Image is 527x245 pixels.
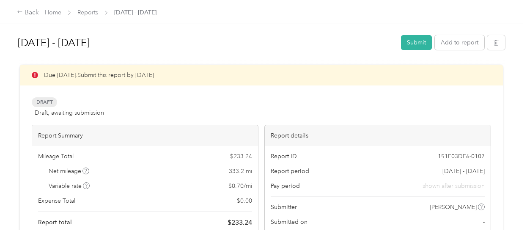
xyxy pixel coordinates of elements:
[271,182,300,190] span: Pay period
[265,125,491,146] div: Report details
[401,35,432,50] button: Submit
[17,8,39,18] div: Back
[18,33,395,53] h1: Sep 16 - 30, 2025
[480,198,527,245] iframe: Everlance-gr Chat Button Frame
[32,125,258,146] div: Report Summary
[77,9,98,16] a: Reports
[435,35,484,50] button: Add to report
[45,9,61,16] a: Home
[271,203,297,212] span: Submitter
[228,182,252,190] span: $ 0.70 / mi
[32,97,57,107] span: Draft
[271,152,297,161] span: Report ID
[38,152,74,161] span: Mileage Total
[35,108,104,117] span: Draft, awaiting submission
[228,217,252,228] span: $ 233.24
[438,152,485,161] span: 151F03DE6-0107
[423,182,485,190] span: shown after submission
[49,167,90,176] span: Net mileage
[271,167,309,176] span: Report period
[229,167,252,176] span: 333.2 mi
[271,217,307,226] span: Submitted on
[237,196,252,205] span: $ 0.00
[230,152,252,161] span: $ 233.24
[114,8,156,17] span: [DATE] - [DATE]
[20,65,503,85] div: Due [DATE]. Submit this report by [DATE]
[430,203,477,212] span: [PERSON_NAME]
[442,167,485,176] span: [DATE] - [DATE]
[49,182,90,190] span: Variable rate
[38,196,75,205] span: Expense Total
[38,218,72,227] span: Report total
